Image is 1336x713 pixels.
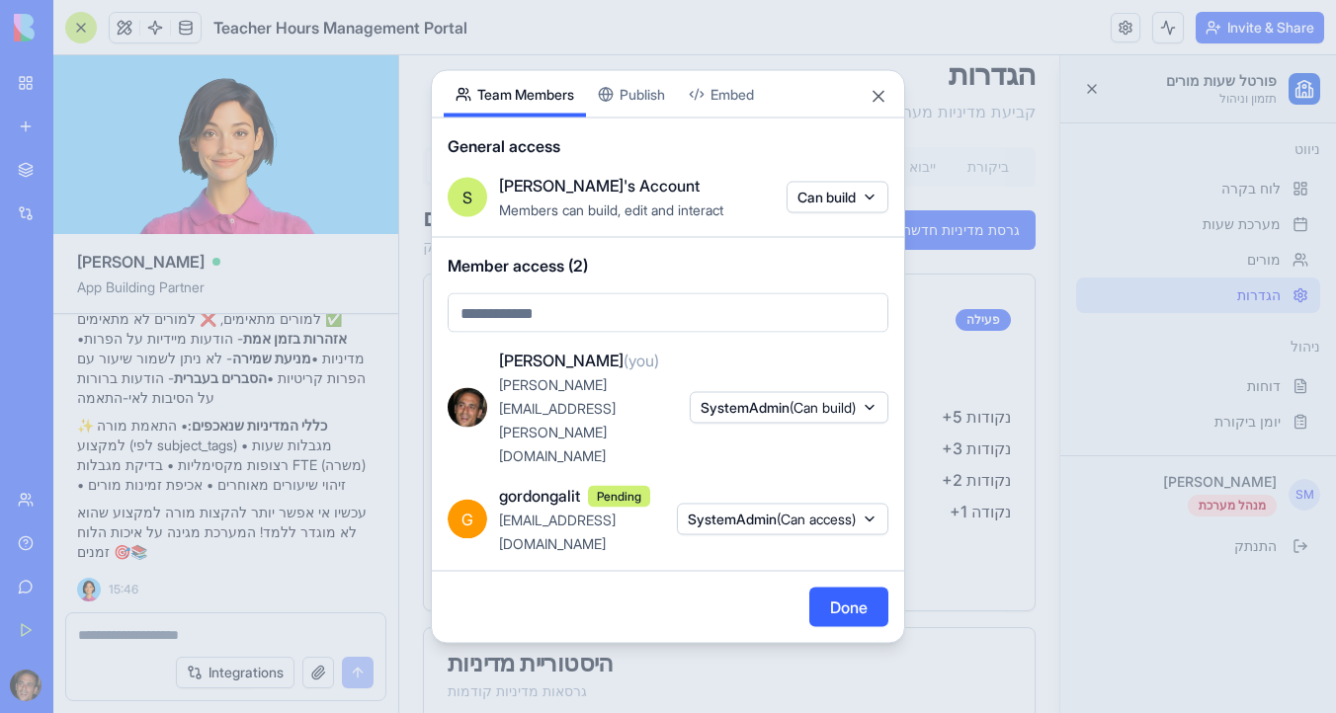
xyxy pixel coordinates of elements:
span: [PERSON_NAME]'s Account [499,174,700,198]
button: Done [809,588,888,627]
span: מערכת שעות [803,159,881,179]
button: ייבוא נתונים [459,96,545,127]
a: לוח בקרה [677,116,921,151]
button: SystemAdmin(Can access) [677,503,888,534]
span: 6 שעות [269,350,318,373]
span: Member access (2) [448,254,888,277]
h3: ניווט [677,84,921,104]
span: SystemAdmin [688,509,856,528]
button: Publish [586,71,677,118]
span: תקרת שעות יומית [48,444,152,468]
button: גרסת מדיניות חדשה [456,155,636,195]
button: מדיניות [28,96,114,127]
span: דוחות [848,321,881,341]
a: מורים [677,187,921,222]
span: +5 נקודות [543,350,612,373]
span: Members can build, edit and interact [499,201,723,218]
button: ביקורת [546,96,632,127]
p: ניהול כללי אימות, ספים ואילוצי עסק [24,179,267,202]
span: [PERSON_NAME][EMAIL_ADDRESS][PERSON_NAME][DOMAIN_NAME] [499,376,616,464]
div: מנהל מערכת [789,439,877,461]
a: הגדרות [677,222,921,258]
p: תזמון וניהול [767,36,877,51]
button: SystemAdmin(Can build) [690,392,888,424]
h3: ניקוד מחליפים [342,310,612,338]
div: היסטוריית מדיניות [48,596,612,620]
h2: מדיניות אילוצים [24,147,267,179]
button: כללי שכר [287,96,373,127]
a: יומן ביקורת [677,349,921,384]
span: +1 נקודה [550,444,612,468]
span: אזהרת שיעור מאוחר [48,413,169,436]
button: התנתק [677,473,921,509]
h3: ניהול [677,281,921,301]
button: Can build [787,182,888,213]
div: פורסמה ב- [DATE] [48,267,268,286]
button: Embed [677,71,766,118]
span: S [462,186,472,209]
span: (Can access) [777,510,856,526]
span: SystemAdmin [701,398,856,418]
button: מקצועות [201,96,287,127]
span: [PERSON_NAME] [499,349,659,372]
span: שעות רצופות מקסימום [48,350,184,373]
span: התאמת כיתה [342,350,419,373]
span: לוח בקרה [822,123,881,143]
a: דוחות [677,313,921,349]
a: מערכת שעות [677,151,921,187]
h1: הגדרות [24,1,636,37]
button: עריכת מדיניות [48,492,196,531]
span: שיעורים 7-8 [236,413,318,436]
span: (you) [624,351,659,370]
span: 35 תלמידים [236,381,318,405]
div: מדיניות נוכחית (גרסה 1 ) [48,243,268,267]
button: ייצוא [204,492,295,531]
span: +3 נקודות [543,381,612,405]
span: 2 שעות [269,444,318,468]
span: General access [448,134,888,158]
span: (Can build) [790,399,856,416]
button: Team Members [444,71,586,118]
span: הגדרות [838,230,881,250]
img: ACg8ocKwlY-G7EnJG7p3bnYwdp_RyFFHyn9MlwQjYsG_56ZlydI1TXjL_Q=s96-c [448,388,487,428]
span: מגבלת מיזוג קבוצות [48,381,167,405]
span: דגל מאוורר [342,444,410,468]
span: מחנך כיתה [342,413,406,436]
button: מערכת זמנים [114,96,200,127]
span: +2 נקודות [543,413,612,436]
p: קביעת מדיניות מערכת, מערכות זמנים וכללי עסק [24,44,636,68]
button: התראות [374,96,459,127]
p: [PERSON_NAME] [677,417,877,436]
span: G [448,499,487,538]
span: SM [889,424,921,455]
span: gordongalit [499,483,580,507]
span: [EMAIL_ADDRESS][DOMAIN_NAME] [499,512,616,552]
h1: פורטל שעות מורים [767,16,877,36]
h3: כללי אימות [48,310,318,338]
span: מורים [848,195,881,214]
span: התאמת מקצוע [342,381,432,405]
div: גרסאות מדיניות קודמות [48,626,612,646]
div: פעילה [556,254,612,276]
span: יומן ביקורת [815,356,881,376]
span: Pending [588,486,650,508]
